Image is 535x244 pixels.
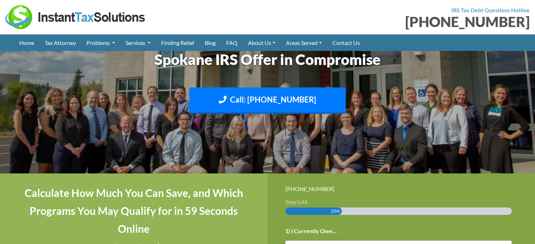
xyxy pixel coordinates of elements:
h3: Step of [285,199,518,205]
div: [PHONE_NUMBER] [273,15,530,29]
span: 25% [331,207,340,215]
a: Services [120,34,156,51]
a: FAQ [221,34,243,51]
a: Home [14,34,39,51]
img: Instant Tax Solutions Logo [5,5,146,29]
a: About Us [243,34,281,51]
div: [PHONE_NUMBER] [285,184,518,193]
a: Contact Us [327,34,365,51]
span: 1 [296,198,299,205]
a: Finding Relief [156,34,199,51]
a: Blog [199,34,221,51]
a: Tax Attorney [39,34,81,51]
a: Areas Served [281,34,327,51]
h4: Calculate How Much You Can Save, and Which Programs You May Qualify for in 59 Seconds Online [18,184,250,238]
a: Instant Tax Solutions Logo [5,13,146,20]
a: Call: [PHONE_NUMBER] [189,87,346,114]
a: Problems [81,34,120,51]
h1: Spokane IRS Offer in Compromise [72,49,463,70]
strong: IRS Tax Debt Questions Hotline [451,7,530,13]
span: 4 [304,198,307,205]
label: 1) I Currently Owe... [285,227,337,235]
